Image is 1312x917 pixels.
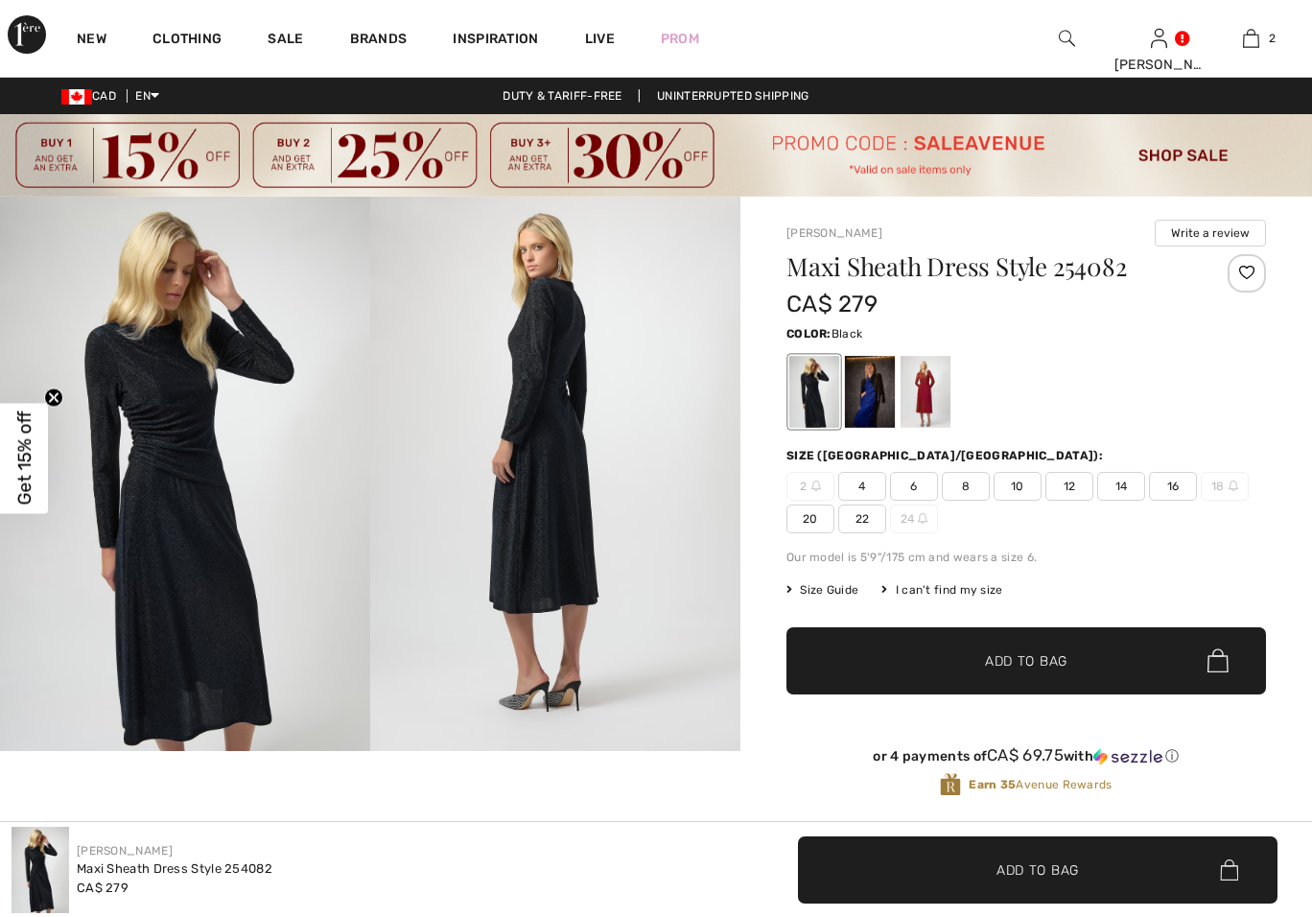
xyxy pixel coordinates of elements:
[786,447,1107,464] div: Size ([GEOGRAPHIC_DATA]/[GEOGRAPHIC_DATA]):
[786,549,1266,566] div: Our model is 5'9"/175 cm and wears a size 6.
[585,29,615,49] a: Live
[1093,748,1162,765] img: Sezzle
[1114,55,1205,75] div: [PERSON_NAME]
[77,844,173,858] a: [PERSON_NAME]
[901,356,950,428] div: Deep cherry
[811,481,821,490] img: ring-m.svg
[838,472,886,501] span: 4
[1059,27,1075,50] img: search the website
[1220,859,1238,881] img: Bag.svg
[1206,27,1296,50] a: 2
[1229,481,1238,490] img: ring-m.svg
[786,627,1266,694] button: Add to Bag
[1155,220,1266,247] button: Write a review
[786,472,834,501] span: 2
[845,356,895,428] div: Royal Sapphire 163
[786,327,832,341] span: Color:
[1149,472,1197,501] span: 16
[832,327,863,341] span: Black
[890,472,938,501] span: 6
[1201,472,1249,501] span: 18
[881,581,1002,599] div: I can't find my size
[987,745,1064,764] span: CA$ 69.75
[969,776,1112,793] span: Avenue Rewards
[77,881,129,895] span: CA$ 279
[1151,27,1167,50] img: My Info
[12,827,69,913] img: Maxi Sheath Dress Style 254082
[890,505,938,533] span: 24
[61,89,92,105] img: Canadian Dollar
[1097,472,1145,501] span: 14
[918,513,927,523] img: ring-m.svg
[152,31,222,51] a: Clothing
[1151,29,1167,47] a: Sign In
[453,31,538,51] span: Inspiration
[1269,30,1276,47] span: 2
[798,836,1277,904] button: Add to Bag
[786,746,1266,772] div: or 4 payments ofCA$ 69.75withSezzle Click to learn more about Sezzle
[786,505,834,533] span: 20
[996,859,1079,880] span: Add to Bag
[268,31,303,51] a: Sale
[8,15,46,54] img: 1ère Avenue
[942,472,990,501] span: 8
[786,226,882,240] a: [PERSON_NAME]
[77,31,106,51] a: New
[370,197,740,752] img: Maxi Sheath Dress Style 254082. 2
[985,650,1067,670] span: Add to Bag
[994,472,1042,501] span: 10
[350,31,408,51] a: Brands
[61,89,124,103] span: CAD
[969,778,1016,791] strong: Earn 35
[789,356,839,428] div: Black
[1243,27,1259,50] img: My Bag
[44,388,63,408] button: Close teaser
[838,505,886,533] span: 22
[786,581,858,599] span: Size Guide
[786,291,878,317] span: CA$ 279
[1045,472,1093,501] span: 12
[661,29,699,49] a: Prom
[1207,648,1229,673] img: Bag.svg
[135,89,159,103] span: EN
[940,772,961,798] img: Avenue Rewards
[786,746,1266,765] div: or 4 payments of with
[13,411,35,506] span: Get 15% off
[77,859,272,879] div: Maxi Sheath Dress Style 254082
[786,254,1186,279] h1: Maxi Sheath Dress Style 254082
